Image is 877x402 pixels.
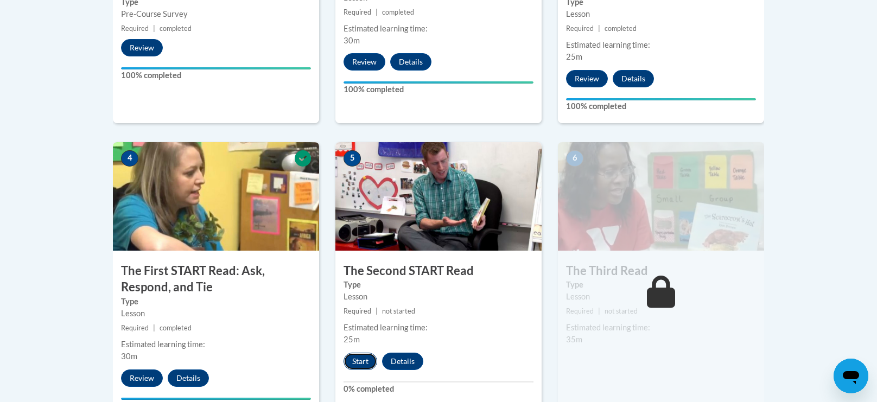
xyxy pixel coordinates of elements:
[558,263,764,279] h3: The Third Read
[113,263,319,296] h3: The First START Read: Ask, Respond, and Tie
[344,84,533,95] label: 100% completed
[121,8,311,20] div: Pre-Course Survey
[344,279,533,291] label: Type
[344,150,361,167] span: 5
[335,142,542,251] img: Course Image
[121,324,149,332] span: Required
[566,8,756,20] div: Lesson
[344,8,371,16] span: Required
[834,359,868,393] iframe: Button to launch messaging window
[566,24,594,33] span: Required
[376,307,378,315] span: |
[344,322,533,334] div: Estimated learning time:
[566,322,756,334] div: Estimated learning time:
[382,353,423,370] button: Details
[566,39,756,51] div: Estimated learning time:
[605,24,637,33] span: completed
[598,307,600,315] span: |
[598,24,600,33] span: |
[344,383,533,395] label: 0% completed
[566,100,756,112] label: 100% completed
[121,67,311,69] div: Your progress
[613,70,654,87] button: Details
[344,353,377,370] button: Start
[113,142,319,251] img: Course Image
[382,8,414,16] span: completed
[160,24,192,33] span: completed
[566,307,594,315] span: Required
[344,23,533,35] div: Estimated learning time:
[558,142,764,251] img: Course Image
[566,291,756,303] div: Lesson
[335,263,542,279] h3: The Second START Read
[121,69,311,81] label: 100% completed
[168,369,209,387] button: Details
[344,307,371,315] span: Required
[566,70,608,87] button: Review
[121,352,137,361] span: 30m
[121,398,311,400] div: Your progress
[344,291,533,303] div: Lesson
[344,335,360,344] span: 25m
[566,52,582,61] span: 25m
[121,24,149,33] span: Required
[605,307,638,315] span: not started
[344,81,533,84] div: Your progress
[121,39,163,56] button: Review
[160,324,192,332] span: completed
[566,150,583,167] span: 6
[121,369,163,387] button: Review
[121,339,311,350] div: Estimated learning time:
[153,24,155,33] span: |
[566,279,756,291] label: Type
[153,324,155,332] span: |
[376,8,378,16] span: |
[390,53,431,71] button: Details
[566,335,582,344] span: 35m
[382,307,415,315] span: not started
[121,150,138,167] span: 4
[566,98,756,100] div: Your progress
[344,53,385,71] button: Review
[344,36,360,45] span: 30m
[121,296,311,308] label: Type
[121,308,311,320] div: Lesson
